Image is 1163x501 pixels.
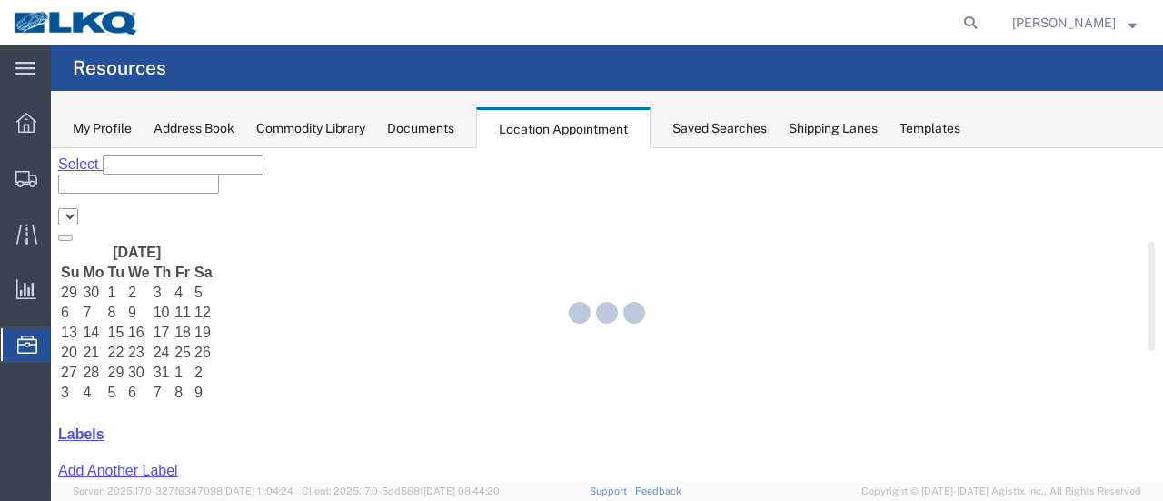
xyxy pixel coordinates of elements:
[76,195,100,214] td: 23
[143,195,163,214] td: 26
[423,486,500,496] span: [DATE] 08:44:20
[31,135,54,154] td: 30
[31,115,54,134] th: Mo
[143,115,163,134] th: Sa
[123,175,141,194] td: 18
[900,119,960,138] div: Templates
[102,215,122,234] td: 31
[143,215,163,234] td: 2
[56,175,75,194] td: 15
[9,215,29,234] td: 27
[31,235,54,254] td: 4
[302,486,500,496] span: Client: 2025.17.0-5dd568f
[56,115,75,134] th: Tu
[76,135,100,154] td: 2
[9,155,29,174] td: 6
[590,486,635,496] a: Support
[256,119,365,138] div: Commodity Library
[56,135,75,154] td: 1
[76,215,100,234] td: 30
[143,135,163,154] td: 5
[76,115,100,134] th: We
[123,235,141,254] td: 8
[9,195,29,214] td: 20
[635,486,681,496] a: Feedback
[123,115,141,134] th: Fr
[102,135,122,154] td: 3
[789,119,878,138] div: Shipping Lanes
[123,155,141,174] td: 11
[76,235,100,254] td: 6
[143,155,163,174] td: 12
[1011,12,1138,34] button: [PERSON_NAME]
[861,484,1141,499] span: Copyright © [DATE]-[DATE] Agistix Inc., All Rights Reserved
[73,119,132,138] div: My Profile
[31,175,54,194] td: 14
[102,195,122,214] td: 24
[223,486,293,496] span: [DATE] 11:04:24
[9,235,29,254] td: 3
[123,135,141,154] td: 4
[7,278,54,294] a: Labels
[76,155,100,174] td: 9
[143,235,163,254] td: 9
[672,119,767,138] div: Saved Searches
[9,115,29,134] th: Su
[143,175,163,194] td: 19
[76,175,100,194] td: 16
[123,195,141,214] td: 25
[102,235,122,254] td: 7
[7,8,52,24] a: Select
[56,235,75,254] td: 5
[31,195,54,214] td: 21
[31,215,54,234] td: 28
[73,486,293,496] span: Server: 2025.17.0-327f6347098
[31,155,54,174] td: 7
[31,95,141,114] th: [DATE]
[102,155,122,174] td: 10
[7,315,127,330] a: Add Another Label
[56,215,75,234] td: 29
[1012,13,1116,33] span: Sopha Sam
[56,195,75,214] td: 22
[9,175,29,194] td: 13
[13,9,140,36] img: logo
[102,175,122,194] td: 17
[9,135,29,154] td: 29
[56,155,75,174] td: 8
[387,119,454,138] div: Documents
[73,45,166,91] h4: Resources
[102,115,122,134] th: Th
[154,119,234,138] div: Address Book
[123,215,141,234] td: 1
[7,8,47,24] span: Select
[476,107,651,149] div: Location Appointment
